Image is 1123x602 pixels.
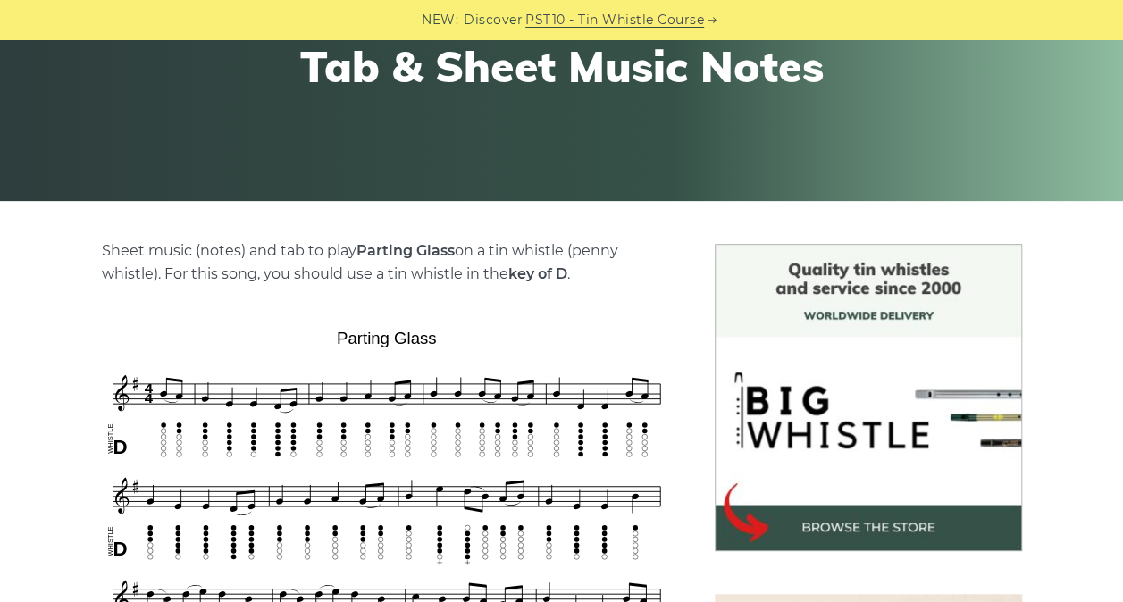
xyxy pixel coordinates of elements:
[508,265,567,282] strong: key of D
[525,10,704,30] a: PST10 - Tin Whistle Course
[715,244,1022,551] img: BigWhistle Tin Whistle Store
[356,242,455,259] strong: Parting Glass
[422,10,458,30] span: NEW:
[102,239,672,286] p: Sheet music (notes) and tab to play on a tin whistle (penny whistle). For this song, you should u...
[464,10,523,30] span: Discover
